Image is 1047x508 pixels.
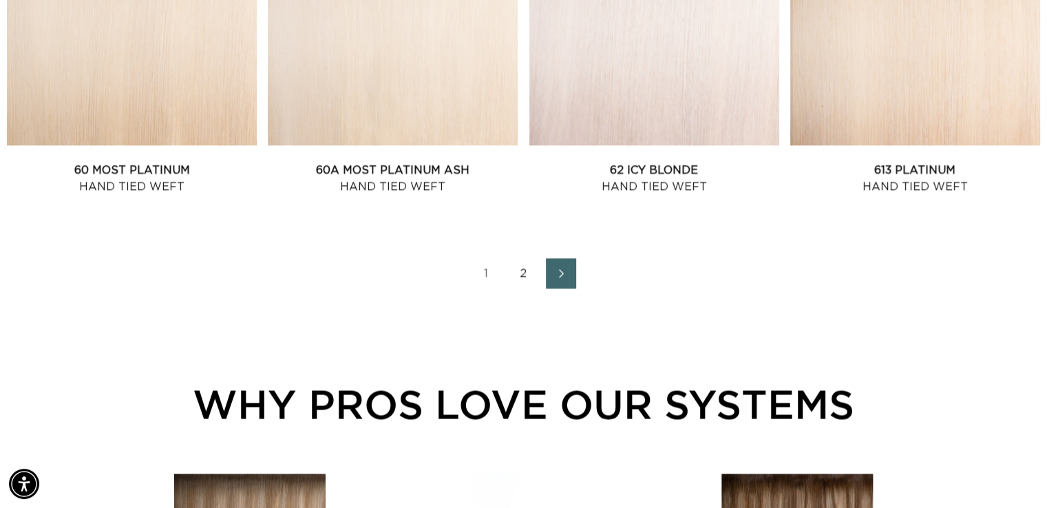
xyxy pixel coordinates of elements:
[7,162,257,195] a: 60 Most Platinum Hand Tied Weft
[529,162,779,195] a: 62 Icy Blonde Hand Tied Weft
[790,162,1040,195] a: 613 Platinum Hand Tied Weft
[9,469,39,499] div: Accessibility Menu
[978,442,1047,508] iframe: Chat Widget
[7,258,1040,288] nav: Pagination
[546,258,576,288] a: Next page
[83,374,964,434] div: WHY PROS LOVE OUR SYSTEMS
[268,162,518,195] a: 60A Most Platinum Ash Hand Tied Weft
[509,258,539,288] a: Page 2
[472,258,502,288] a: Page 1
